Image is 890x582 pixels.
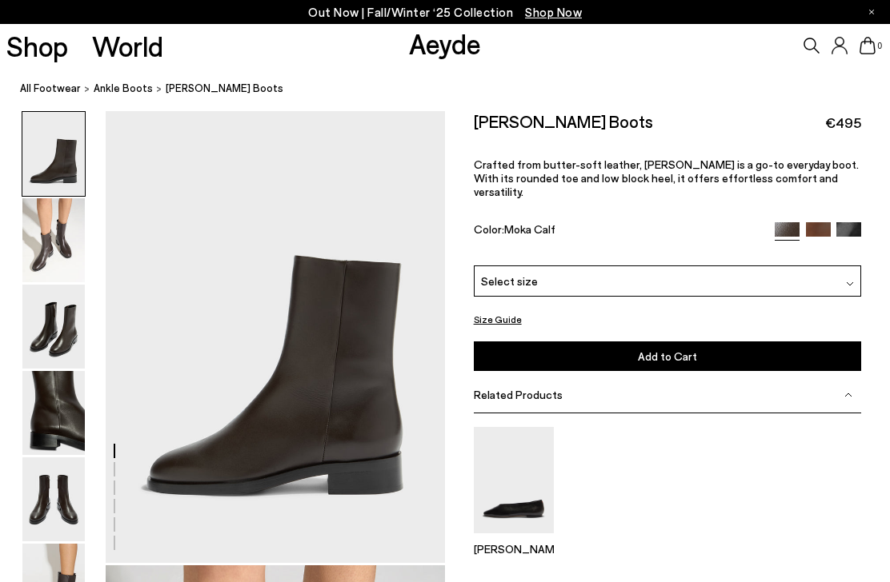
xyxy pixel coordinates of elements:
span: Crafted from butter-soft leather, [PERSON_NAME] is a go-to everyday boot. With its rounded toe an... [474,157,859,198]
img: Vincent Ankle Boots - Image 3 [22,285,85,369]
img: Vincent Ankle Boots - Image 2 [22,198,85,282]
span: [PERSON_NAME] Boots [166,80,283,97]
span: Add to Cart [638,349,697,363]
span: 0 [876,42,884,50]
a: World [92,32,163,60]
img: Vincent Ankle Boots - Image 5 [22,457,85,541]
a: Kirsten Ballet Flats [PERSON_NAME] [474,522,554,556]
span: Moka Calf [504,222,555,236]
p: [PERSON_NAME] [474,542,554,556]
h2: [PERSON_NAME] Boots [474,111,653,131]
p: Out Now | Fall/Winter ‘25 Collection [308,2,582,22]
span: Navigate to /collections/new-in [525,5,582,19]
img: svg%3E [844,391,852,399]
img: Kirsten Ballet Flats [474,427,554,533]
a: 0 [860,37,876,54]
button: Add to Cart [474,341,862,371]
span: €495 [825,113,861,133]
a: All Footwear [20,80,81,97]
img: Vincent Ankle Boots - Image 1 [22,112,85,196]
span: ankle boots [94,82,153,94]
button: Size Guide [474,309,522,329]
nav: breadcrumb [20,67,890,111]
a: Shop [6,32,68,60]
img: svg%3E [846,280,854,288]
img: Vincent Ankle Boots - Image 4 [22,371,85,455]
a: Aeyde [409,26,481,60]
a: ankle boots [94,80,153,97]
div: Color: [474,222,763,241]
span: Related Products [474,388,563,401]
span: Select size [481,273,538,289]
